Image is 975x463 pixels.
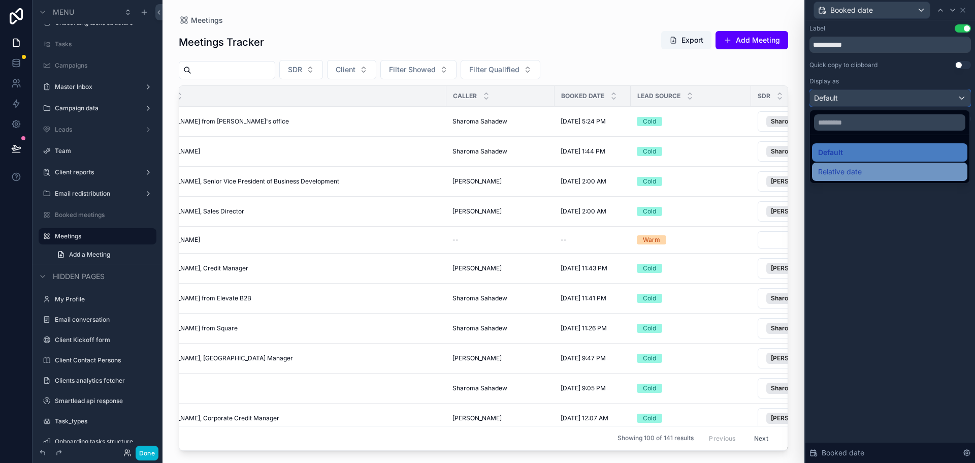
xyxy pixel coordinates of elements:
[766,353,836,364] button: Unselect 33
[191,15,223,25] span: Meetings
[561,324,625,332] a: [DATE] 11:26 PM
[637,264,745,273] a: Cold
[55,40,154,48] label: Tasks
[757,408,829,429] a: Select Button
[452,236,548,244] a: --
[53,271,105,282] span: Hidden pages
[452,354,502,362] span: [PERSON_NAME]
[561,354,625,362] a: [DATE] 9:47 PM
[643,207,656,216] div: Cold
[179,15,223,25] a: Meetings
[771,177,821,186] span: [PERSON_NAME]
[151,177,440,186] a: [PERSON_NAME], Senior Vice President of Business Development
[637,177,745,186] a: Cold
[561,264,625,272] a: [DATE] 11:43 PM
[766,263,836,274] button: Unselect 33
[758,92,770,100] span: SDR
[757,348,829,369] a: Select Button
[380,60,457,79] button: Select Button
[771,117,826,126] span: Sharoma Sahadew
[661,31,711,49] button: Export
[643,147,656,156] div: Cold
[758,111,829,132] button: Select Button
[452,147,548,156] a: Sharoma Sahadew
[55,438,154,446] label: Onboarding tasks structure
[758,171,829,192] button: Select Button
[55,377,154,385] a: Clients analytics fetcher
[452,264,548,272] a: [PERSON_NAME]
[55,336,154,344] a: Client Kickoff form
[151,354,440,362] a: [PERSON_NAME], [GEOGRAPHIC_DATA] Manager
[561,236,567,244] span: --
[766,206,836,217] button: Unselect 34
[55,83,140,91] label: Master Inbox
[643,264,656,273] div: Cold
[151,207,244,215] span: [PERSON_NAME], Sales Director
[55,397,154,405] label: Smartlead api response
[69,251,110,259] span: Add a Meeting
[771,147,826,156] span: Sharoma Sahadew
[55,232,150,240] label: Meetings
[561,294,606,302] span: [DATE] 11:41 PM
[643,354,656,363] div: Cold
[53,7,74,17] span: Menu
[766,323,840,334] button: Unselect 30
[561,324,607,332] span: [DATE] 11:26 PM
[757,288,829,309] a: Select Button
[452,117,507,126] span: Sharoma Sahadew
[55,417,154,425] a: Task_types
[151,294,440,302] a: [PERSON_NAME] from Elevate B2B
[469,65,519,75] span: Filter Qualified
[643,177,656,186] div: Cold
[452,414,548,422] a: [PERSON_NAME]
[452,294,507,302] span: Sharoma Sahadew
[637,384,745,393] a: Cold
[561,384,625,392] a: [DATE] 9:05 PM
[758,231,829,249] button: Select Button
[452,324,548,332] a: Sharoma Sahadew
[55,295,154,303] a: My Profile
[288,65,302,75] span: SDR
[452,207,548,215] a: [PERSON_NAME]
[757,171,829,192] a: Select Button
[452,294,548,302] a: Sharoma Sahadew
[151,236,440,244] a: [PERSON_NAME]
[151,147,440,156] a: [PERSON_NAME]
[637,147,745,156] a: Cold
[452,354,548,362] a: [PERSON_NAME]
[452,177,502,186] span: [PERSON_NAME]
[151,264,248,272] span: [PERSON_NAME], Credit Manager
[637,324,745,333] a: Cold
[758,408,829,428] button: Select Button
[461,60,540,79] button: Select Button
[757,141,829,162] a: Select Button
[151,294,251,302] span: [PERSON_NAME] from Elevate B2B
[55,168,140,176] label: Client reports
[452,414,502,422] span: [PERSON_NAME]
[758,348,829,368] button: Select Button
[771,324,826,332] span: Sharoma Sahadew
[151,354,293,362] span: [PERSON_NAME], [GEOGRAPHIC_DATA] Manager
[561,147,625,156] a: [DATE] 1:44 PM
[55,316,154,324] label: Email conversation
[55,126,140,134] label: Leads
[757,318,829,339] a: Select Button
[771,294,826,302] span: Sharoma Sahadew
[151,117,289,126] span: [PERSON_NAME] from [PERSON_NAME]'s office
[758,258,829,279] button: Select Button
[561,354,606,362] span: [DATE] 9:47 PM
[151,117,440,126] a: [PERSON_NAME] from [PERSON_NAME]'s office
[561,177,625,186] a: [DATE] 2:00 AM
[55,356,154,364] a: Client Contact Persons
[55,147,154,155] label: Team
[561,294,625,302] a: [DATE] 11:41 PM
[55,61,154,70] a: Campaigns
[151,207,440,215] a: [PERSON_NAME], Sales Director
[766,413,836,424] button: Unselect 33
